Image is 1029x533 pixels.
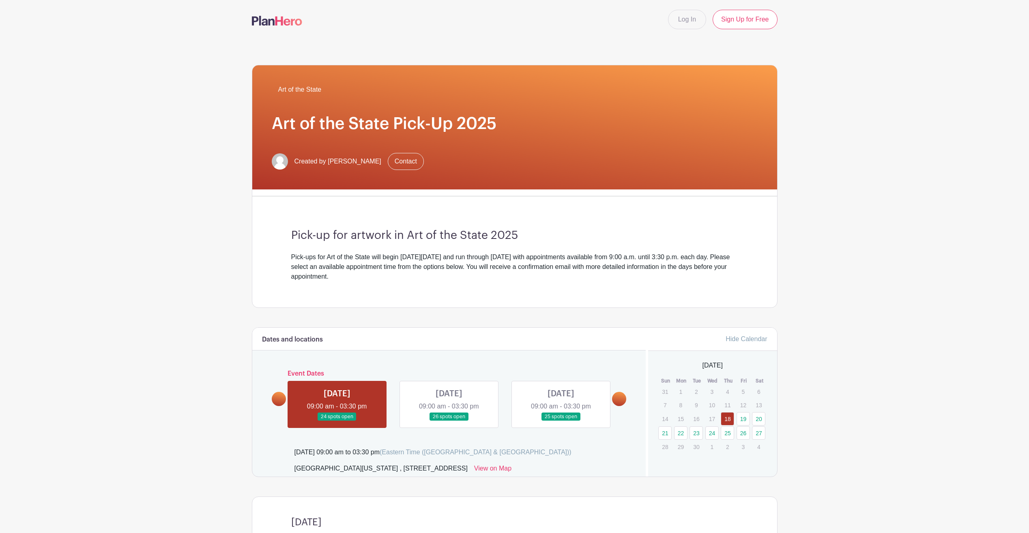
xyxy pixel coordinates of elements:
[674,426,687,440] a: 22
[252,16,302,26] img: logo-507f7623f17ff9eddc593b1ce0a138ce2505c220e1c5a4e2b4648c50719b7d32.svg
[705,426,719,440] a: 24
[286,370,612,378] h6: Event Dates
[388,153,424,170] a: Contact
[294,464,468,477] div: [GEOGRAPHIC_DATA][US_STATE] , [STREET_ADDRESS]
[278,85,322,95] span: Art of the State
[705,413,719,425] p: 17
[705,441,719,453] p: 1
[752,385,765,398] p: 6
[674,377,690,385] th: Mon
[690,426,703,440] a: 23
[752,441,765,453] p: 4
[474,464,511,477] a: View on Map
[294,157,381,166] span: Created by [PERSON_NAME]
[690,399,703,411] p: 9
[720,377,736,385] th: Thu
[668,10,706,29] a: Log In
[291,252,738,282] div: Pick-ups for Art of the State will begin [DATE][DATE] and run through [DATE] with appointments av...
[674,413,687,425] p: 15
[291,516,322,528] h4: [DATE]
[658,426,672,440] a: 21
[752,426,765,440] a: 27
[721,385,734,398] p: 4
[262,336,323,344] h6: Dates and locations
[737,412,750,426] a: 19
[658,385,672,398] p: 31
[658,377,674,385] th: Sun
[705,377,721,385] th: Wed
[674,399,687,411] p: 8
[689,377,705,385] th: Tue
[690,413,703,425] p: 16
[380,449,571,456] span: (Eastern Time ([GEOGRAPHIC_DATA] & [GEOGRAPHIC_DATA]))
[291,229,738,243] h3: Pick-up for artwork in Art of the State 2025
[721,426,734,440] a: 25
[721,412,734,426] a: 18
[705,385,719,398] p: 3
[272,153,288,170] img: default-ce2991bfa6775e67f084385cd625a349d9dcbb7a52a09fb2fda1e96e2d18dcdb.png
[674,385,687,398] p: 1
[752,399,765,411] p: 13
[721,441,734,453] p: 2
[721,399,734,411] p: 11
[736,377,752,385] th: Fri
[658,441,672,453] p: 28
[294,447,571,457] div: [DATE] 09:00 am to 03:30 pm
[690,441,703,453] p: 30
[690,385,703,398] p: 2
[726,335,767,342] a: Hide Calendar
[752,412,765,426] a: 20
[713,10,777,29] a: Sign Up for Free
[737,441,750,453] p: 3
[705,399,719,411] p: 10
[674,441,687,453] p: 29
[658,413,672,425] p: 14
[737,426,750,440] a: 26
[702,361,723,370] span: [DATE]
[737,399,750,411] p: 12
[272,114,758,133] h1: Art of the State Pick-Up 2025
[737,385,750,398] p: 5
[658,399,672,411] p: 7
[752,377,767,385] th: Sat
